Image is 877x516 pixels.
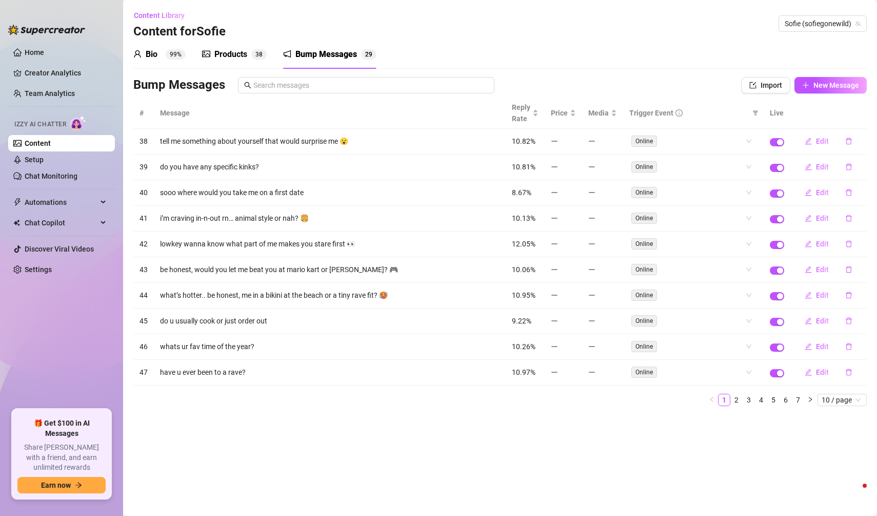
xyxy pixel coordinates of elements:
[792,394,804,406] a: 7
[741,77,790,93] button: Import
[796,159,837,175] button: Edit
[582,98,623,129] th: Media
[816,214,829,222] span: Edit
[13,198,22,206] span: thunderbolt
[822,394,863,406] span: 10 / page
[631,136,657,147] span: Online
[25,245,94,253] a: Discover Viral Videos
[805,215,812,222] span: edit
[588,266,595,273] span: minus
[816,342,829,351] span: Edit
[588,317,595,324] span: minus
[588,240,595,247] span: minus
[805,189,812,196] span: edit
[631,238,657,250] span: Online
[796,287,837,303] button: Edit
[709,396,715,403] span: left
[755,394,767,406] a: 4
[719,394,730,406] a: 1
[133,24,226,40] h3: Content for Sofie
[804,394,816,406] li: Next Page
[154,129,506,155] td: tell me something about yourself that would surprise me 😮
[146,48,157,61] div: Bio
[845,292,852,299] span: delete
[750,105,761,121] span: filter
[551,369,558,376] span: minus
[70,116,86,130] img: AI Chatter
[768,394,779,406] a: 5
[796,364,837,380] button: Edit
[202,50,210,58] span: picture
[154,180,506,206] td: sooo where would you take me on a first date
[133,50,142,58] span: user
[780,394,792,406] li: 6
[17,418,106,438] span: 🎁 Get $100 in AI Messages
[133,360,154,386] td: 47
[805,266,812,273] span: edit
[845,240,852,247] span: delete
[805,240,812,247] span: edit
[512,137,535,145] span: 10.82%
[512,265,535,274] span: 10.06%
[588,369,595,376] span: minus
[154,155,506,180] td: do you have any specific kinks?
[75,482,82,489] span: arrow-right
[837,159,861,175] button: delete
[133,155,154,180] td: 39
[631,341,657,352] span: Online
[796,261,837,278] button: Edit
[25,172,77,180] a: Chat Monitoring
[545,98,582,129] th: Price
[25,215,97,231] span: Chat Copilot
[796,133,837,149] button: Edit
[154,206,506,232] td: i’m craving in-n-out rn… animal style or nah? 🍔
[845,189,852,196] span: delete
[551,189,558,196] span: minus
[166,49,186,60] sup: 99%
[718,394,730,406] li: 1
[214,48,247,61] div: Products
[133,257,154,283] td: 43
[796,184,837,201] button: Edit
[730,394,743,406] li: 2
[133,180,154,206] td: 40
[133,7,193,24] button: Content Library
[706,394,718,406] button: left
[796,338,837,355] button: Edit
[631,315,657,327] span: Online
[631,161,657,173] span: Online
[14,120,66,129] span: Izzy AI Chatter
[845,163,852,170] span: delete
[752,110,759,116] span: filter
[133,232,154,257] td: 42
[837,338,861,355] button: delete
[816,368,829,376] span: Edit
[837,364,861,380] button: delete
[816,317,829,325] span: Edit
[805,317,812,324] span: edit
[253,80,488,91] input: Search messages
[133,77,225,93] h3: Bump Messages
[804,394,816,406] button: right
[588,292,595,299] span: minus
[8,25,85,35] img: logo-BBDzfeDw.svg
[588,107,609,119] span: Media
[805,138,812,145] span: edit
[154,283,506,309] td: what’s hotter.. be honest, me in a bikini at the beach or a tiny rave fit? 🥵
[551,317,558,324] span: minus
[551,107,568,119] span: Price
[154,257,506,283] td: be honest, would you let me beat you at mario kart or [PERSON_NAME]? 🎮
[816,163,829,171] span: Edit
[588,138,595,145] span: minus
[837,261,861,278] button: delete
[631,367,657,378] span: Online
[818,394,867,406] div: Page Size
[17,443,106,473] span: Share [PERSON_NAME] with a friend, and earn unlimited rewards
[283,50,291,58] span: notification
[154,309,506,334] td: do u usually cook or just order out
[154,360,506,386] td: have u ever been to a rave?
[588,343,595,350] span: minus
[588,189,595,196] span: minus
[506,98,545,129] th: Reply Rate
[251,49,267,60] sup: 38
